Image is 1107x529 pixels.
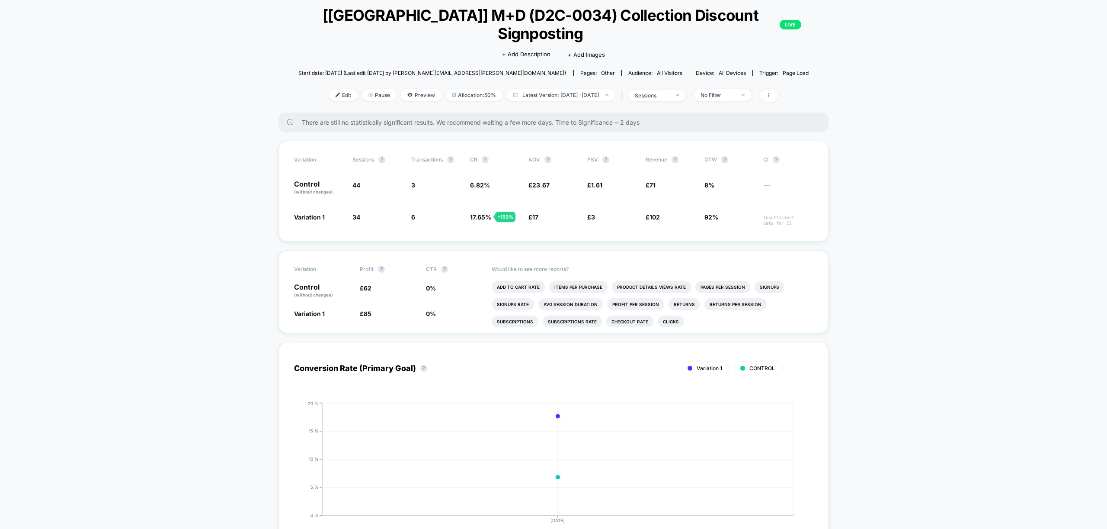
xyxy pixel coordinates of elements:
button: ? [602,156,609,163]
span: | [619,89,628,102]
button: ? [773,156,780,163]
span: 102 [649,213,660,221]
span: Page Load [783,70,809,76]
span: £ [360,284,371,292]
span: Latest Version: [DATE] - [DATE] [507,89,615,101]
span: 3 [411,181,415,189]
li: Signups Rate [492,298,534,310]
li: Returns Per Session [704,298,767,310]
p: Control [294,284,352,298]
span: 62 [364,284,371,292]
div: Pages: [580,70,615,76]
span: Transactions [411,156,443,163]
span: CI [763,156,811,163]
span: CTR [426,266,437,272]
span: 17 [532,213,538,221]
img: calendar [513,93,518,97]
li: Pages Per Session [695,281,750,293]
span: (without changes) [294,292,333,297]
span: 8% [704,181,714,189]
span: (without changes) [294,189,333,194]
div: sessions [635,92,669,99]
button: ? [378,156,385,163]
span: 6.82 % [470,181,490,189]
span: 6 [411,213,415,221]
img: edit [336,93,340,97]
span: + Add Description [502,50,550,59]
span: There are still no statistically significant results. We recommend waiting a few more days . Time... [302,119,812,126]
span: Variation [294,156,342,163]
span: Revenue [646,156,667,163]
button: ? [672,156,678,163]
li: Signups [755,281,784,293]
tspan: 15 % [309,428,319,433]
span: 34 [352,213,360,221]
span: Edit [329,89,358,101]
span: Variation [294,266,342,273]
tspan: 5 % [310,484,319,490]
span: Pause [362,89,397,101]
div: Trigger: [759,70,809,76]
span: 23.67 [532,181,550,189]
li: Subscriptions [492,316,538,328]
span: £ [646,213,660,221]
span: Variation 1 [294,213,325,221]
span: £ [587,213,595,221]
div: No Filter [701,92,735,98]
li: Profit Per Session [607,298,664,310]
span: 0 % [426,284,436,292]
span: Variation 1 [294,310,325,317]
span: Profit [360,266,374,272]
span: 92% [704,213,718,221]
p: Control [294,181,344,195]
span: Allocation: 50% [446,89,502,101]
span: £ [528,181,550,189]
span: CR [470,156,477,163]
li: Add To Cart Rate [492,281,545,293]
span: PSV [587,156,598,163]
p: LIVE [780,20,801,29]
span: + Add Images [568,51,605,58]
span: Start date: [DATE] (Last edit [DATE] by [PERSON_NAME][EMAIL_ADDRESS][PERSON_NAME][DOMAIN_NAME]) [298,70,566,76]
img: end [676,94,679,96]
button: ? [420,365,427,372]
img: end [742,94,745,96]
span: [[GEOGRAPHIC_DATA]] M+D (D2C-0034) Collection Discount Signposting [306,6,801,42]
span: AOV [528,156,540,163]
tspan: 0 % [310,513,319,518]
div: Audience: [628,70,682,76]
span: Device: [689,70,752,76]
span: 71 [649,181,656,189]
span: 3 [591,213,595,221]
span: All Visitors [657,70,682,76]
span: 44 [352,181,360,189]
img: end [605,94,608,96]
p: Would like to see more reports? [492,266,813,272]
span: £ [646,181,656,189]
tspan: [DATE] [550,518,565,523]
span: --- [763,183,813,195]
span: Variation 1 [697,365,722,371]
li: Product Details Views Rate [612,281,691,293]
li: Avg Session Duration [538,298,603,310]
span: £ [528,213,538,221]
span: CONTROL [749,365,775,371]
span: other [601,70,615,76]
span: 85 [364,310,371,317]
span: Insufficient data for CI [763,215,813,226]
button: ? [447,156,454,163]
li: Items Per Purchase [549,281,608,293]
span: £ [587,181,602,189]
span: 0 % [426,310,436,317]
span: 1.61 [591,181,602,189]
li: Checkout Rate [606,316,653,328]
li: Subscriptions Rate [543,316,602,328]
button: ? [544,156,551,163]
button: ? [482,156,489,163]
li: Returns [669,298,700,310]
img: end [368,93,373,97]
button: ? [441,266,448,273]
span: 17.65 % [470,213,491,221]
span: Sessions [352,156,374,163]
tspan: 10 % [309,456,319,461]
